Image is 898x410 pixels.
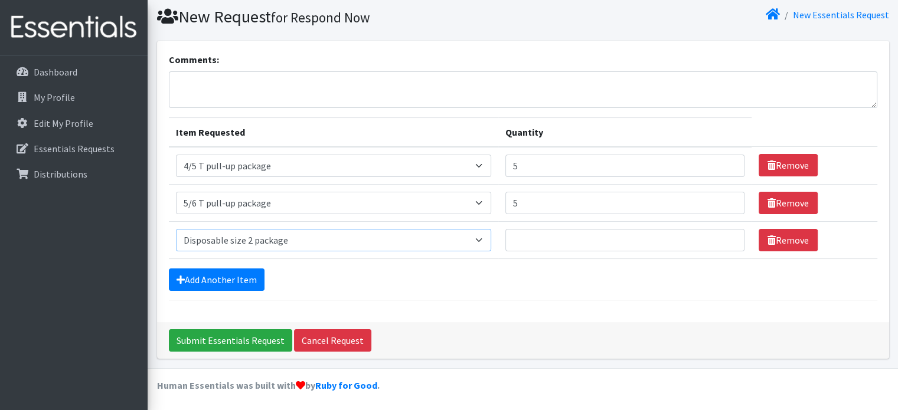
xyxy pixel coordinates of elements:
a: Essentials Requests [5,137,143,160]
a: Remove [759,192,818,214]
p: Edit My Profile [34,117,93,129]
a: Cancel Request [294,329,371,352]
a: Add Another Item [169,268,264,291]
strong: Human Essentials was built with by . [157,379,380,391]
a: Dashboard [5,60,143,84]
a: Edit My Profile [5,111,143,135]
img: HumanEssentials [5,8,143,47]
label: Comments: [169,53,219,67]
a: Distributions [5,162,143,186]
small: for Respond Now [271,9,370,26]
th: Quantity [498,117,752,147]
input: Submit Essentials Request [169,329,292,352]
p: Dashboard [34,66,77,78]
p: My Profile [34,91,75,103]
a: Ruby for Good [315,379,377,391]
p: Essentials Requests [34,143,115,155]
th: Item Requested [169,117,498,147]
a: Remove [759,229,818,251]
a: My Profile [5,86,143,109]
a: New Essentials Request [793,9,889,21]
a: Remove [759,154,818,176]
p: Distributions [34,168,87,180]
h1: New Request [157,6,519,27]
